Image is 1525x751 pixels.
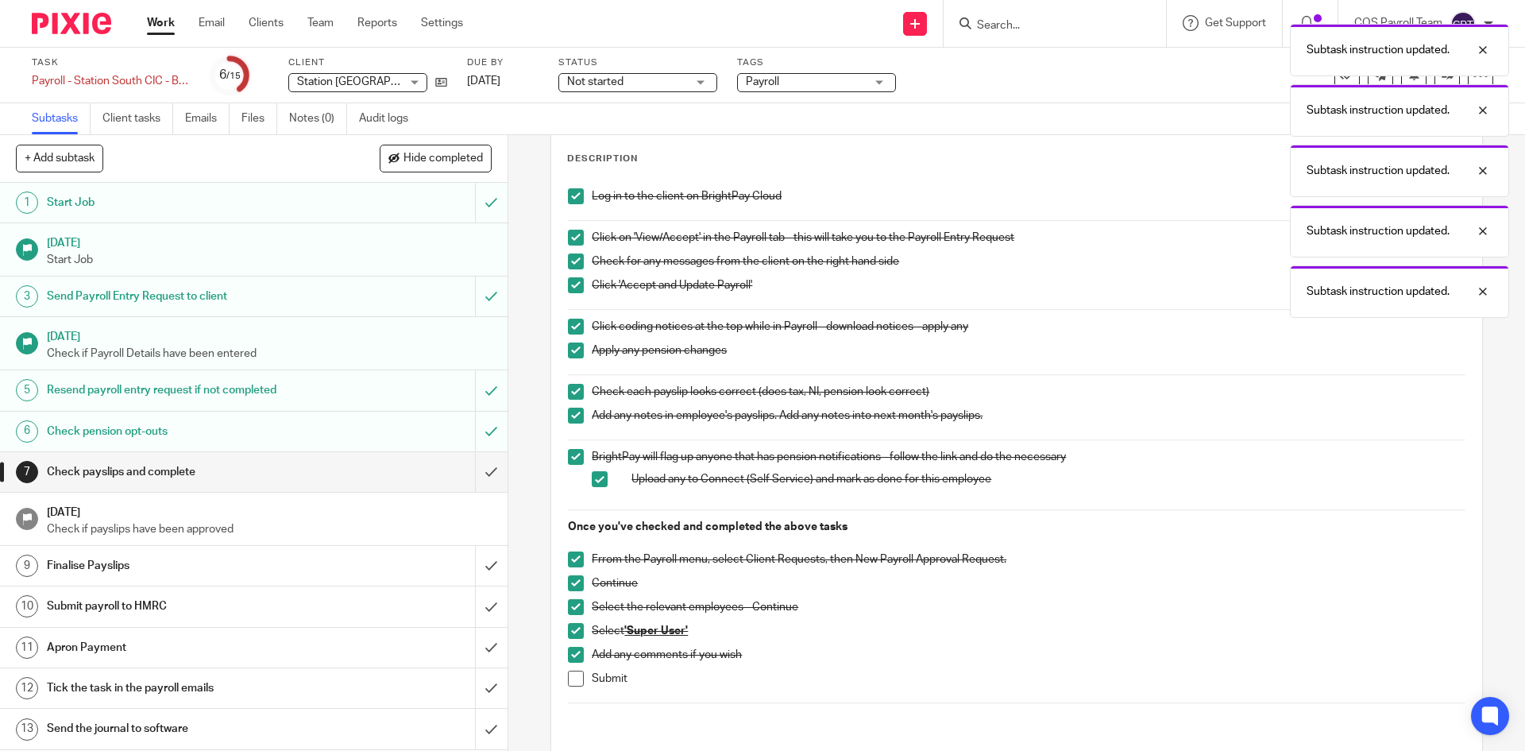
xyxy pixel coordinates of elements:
p: Submit [592,671,1465,687]
p: Click 'Accept and Update Payroll' [592,277,1465,293]
p: Upload any to Connect (Self Service) and mark as done for this employee [631,471,1465,487]
p: Description [567,153,638,165]
div: 12 [16,677,38,699]
h1: [DATE] [47,325,492,345]
button: Hide completed [380,145,492,172]
p: Start Job [47,252,492,268]
small: /15 [226,72,241,80]
a: Audit logs [359,103,420,134]
div: Payroll - Station South CIC - BrightPay CLOUD - Pay day: Last Friday of the Month - August 2025 [32,73,191,89]
h1: Tick the task in the payroll emails [47,676,322,700]
div: 9 [16,555,38,577]
h1: Apron Payment [47,636,322,660]
p: Subtask instruction updated. [1307,42,1450,58]
p: Subtask instruction updated. [1307,163,1450,179]
label: Tags [737,56,896,69]
div: 6 [16,420,38,443]
p: Check each payslip looks correct (does tax, NI, pension look correct) [592,384,1465,400]
div: 10 [16,595,38,617]
p: Add any comments if you wish [592,647,1465,663]
p: Apply any pension changes [592,343,1465,358]
p: Click coding notices at the top while in Payroll - download notices - apply any [592,319,1465,335]
p: Subtask instruction updated. [1307,223,1450,239]
span: Payroll [746,76,779,87]
strong: Once you've checked and completed the above tasks [568,521,847,532]
p: Check if payslips have been approved [47,521,492,537]
div: 5 [16,379,38,401]
div: 1 [16,192,38,214]
h1: Start Job [47,191,322,215]
p: Subtask instruction updated. [1307,103,1450,118]
a: Team [307,15,334,31]
span: Not started [567,76,624,87]
div: 3 [16,285,38,308]
p: Click on 'View/Accept' in the Payroll tab - this will take you to the Payroll Entry Request [592,230,1465,246]
p: Select [592,623,1465,639]
label: Status [558,56,717,69]
a: Reports [357,15,397,31]
p: Select the relevant employees - Continue [592,599,1465,615]
div: 11 [16,637,38,659]
a: Notes (0) [289,103,347,134]
h1: Finalise Payslips [47,554,322,578]
h1: Check pension opt-outs [47,420,322,443]
a: Work [147,15,175,31]
span: Hide completed [403,153,483,165]
h1: Submit payroll to HMRC [47,594,322,618]
h1: [DATE] [47,501,492,521]
img: Pixie [32,13,111,34]
a: Email [199,15,225,31]
h1: [DATE] [47,231,492,251]
p: Add any notes in employee's payslips. Add any notes into next month's payslips. [592,408,1465,424]
span: Station [GEOGRAPHIC_DATA] [297,76,445,87]
img: svg%3E [1450,11,1476,37]
div: 6 [219,66,241,84]
button: + Add subtask [16,145,103,172]
h1: Send Payroll Entry Request to client [47,285,322,308]
a: Files [241,103,277,134]
p: Log in to the client on BrightPay Cloud [592,188,1465,204]
a: Emails [185,103,230,134]
div: Payroll - Station South CIC - BrightPay CLOUD - Pay day: [DATE] of the Month - [DATE] [32,73,191,89]
p: Subtask instruction updated. [1307,284,1450,300]
h1: Check payslips and complete [47,460,322,484]
u: 'Super User' [624,625,688,637]
label: Task [32,56,191,69]
div: 7 [16,461,38,483]
p: Frrom the Payroll menu, select Client Requests, then New Payroll Approval Request. [592,552,1465,567]
p: Check for any messages from the client on the right hand side [592,254,1465,269]
a: Clients [249,15,284,31]
label: Due by [467,56,539,69]
h1: Resend payroll entry request if not completed [47,378,322,402]
div: 13 [16,718,38,741]
h1: Send the journal to software [47,717,322,741]
a: Subtasks [32,103,91,134]
label: Client [288,56,447,69]
a: Settings [421,15,463,31]
p: BrightPay will flag up anyone that has pension notifications - follow the link and do the necessary [592,449,1465,465]
p: Continue [592,575,1465,591]
p: Check if Payroll Details have been entered [47,346,492,362]
a: Client tasks [102,103,173,134]
span: [DATE] [467,75,500,87]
